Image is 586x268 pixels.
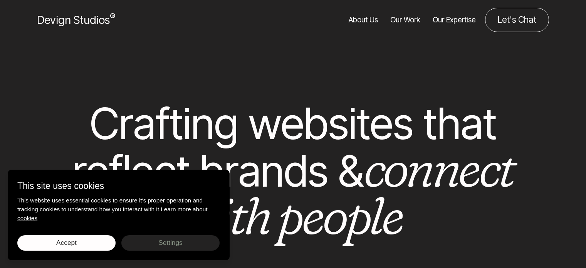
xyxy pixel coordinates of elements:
[56,239,77,246] span: Accept
[121,235,220,251] button: Settings
[184,136,514,247] em: connect with people
[390,8,420,32] a: Our Work
[64,100,522,243] h1: Crafting websites that reflect brands &
[37,13,115,27] span: Devign Studios
[158,239,182,246] span: Settings
[17,196,220,222] p: This website uses essential cookies to ensure it's proper operation and tracking cookies to under...
[349,8,378,32] a: About Us
[110,12,115,22] sup: ®
[433,8,476,32] a: Our Expertise
[37,12,115,28] a: Devign Studios® Homepage
[17,235,116,251] button: Accept
[485,8,549,32] a: Contact us about your project
[17,179,220,193] p: This site uses cookies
